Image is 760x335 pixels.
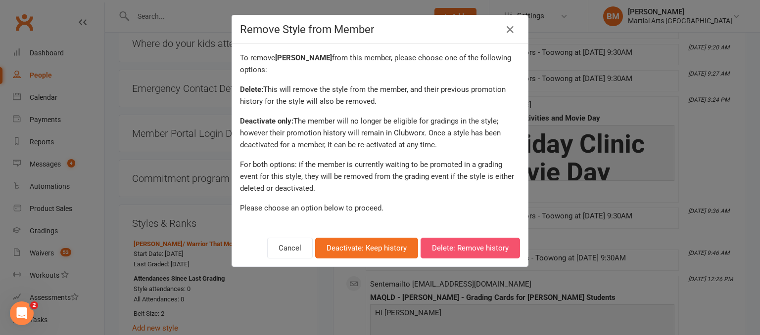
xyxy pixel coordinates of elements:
[240,159,520,194] div: For both options: if the member is currently waiting to be promoted in a grading event for this s...
[240,23,520,36] h4: Remove Style from Member
[275,53,332,62] strong: [PERSON_NAME]
[240,202,520,214] div: Please choose an option below to proceed.
[10,301,34,325] iframe: Intercom live chat
[240,52,520,76] div: To remove from this member, please choose one of the following options:
[315,238,418,258] button: Deactivate: Keep history
[240,115,520,151] div: The member will no longer be eligible for gradings in the style; however their promotion history ...
[421,238,520,258] button: Delete: Remove history
[502,22,518,38] a: Close
[240,85,263,94] strong: Delete:
[267,238,313,258] button: Cancel
[30,301,38,309] span: 2
[240,84,520,107] div: This will remove the style from the member, and their previous promotion history for the style wi...
[240,117,293,126] strong: Deactivate only:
